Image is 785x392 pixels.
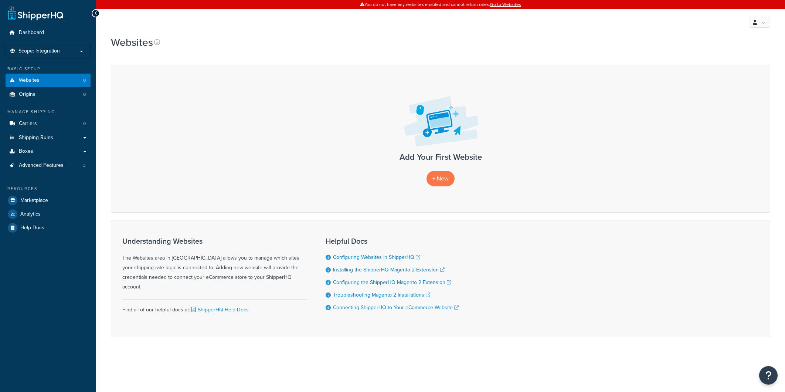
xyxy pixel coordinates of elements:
[20,197,48,204] span: Marketplace
[333,278,451,286] a: Configuring the ShipperHQ Magento 2 Extension
[427,171,455,186] a: + New
[333,304,459,311] a: Connecting ShipperHQ to Your eCommerce Website
[326,237,459,245] h3: Helpful Docs
[759,366,778,385] button: Open Resource Center
[8,6,63,20] a: ShipperHQ Home
[19,148,33,155] span: Boxes
[18,48,60,54] span: Scope: Integration
[83,162,86,169] span: 3
[6,194,91,207] a: Marketplace
[19,77,40,84] span: Websites
[6,26,91,40] a: Dashboard
[111,35,153,50] h1: Websites
[122,237,307,245] h3: Understanding Websites
[6,117,91,131] a: Carriers 0
[6,145,91,158] a: Boxes
[6,159,91,172] li: Advanced Features
[19,162,64,169] span: Advanced Features
[6,88,91,101] a: Origins 0
[83,121,86,127] span: 0
[6,74,91,87] li: Websites
[83,77,86,84] span: 0
[20,211,41,217] span: Analytics
[122,299,307,315] div: Find all of our helpful docs at:
[6,131,91,145] a: Shipping Rules
[19,30,44,36] span: Dashboard
[333,266,445,274] a: Installing the ShipperHQ Magento 2 Extension
[6,74,91,87] a: Websites 0
[6,186,91,192] div: Resources
[490,1,521,8] a: Go to Websites
[19,135,53,141] span: Shipping Rules
[6,159,91,172] a: Advanced Features 3
[122,237,307,292] div: The Websites area in [GEOGRAPHIC_DATA] allows you to manage which sites your shipping rate logic ...
[6,109,91,115] div: Manage Shipping
[333,253,420,261] a: Configuring Websites in ShipperHQ
[19,121,37,127] span: Carriers
[190,306,249,314] a: ShipperHQ Help Docs
[6,221,91,234] a: Help Docs
[6,66,91,72] div: Basic Setup
[119,153,762,162] h3: Add Your First Website
[333,291,430,299] a: Troubleshooting Magento 2 Installations
[432,174,449,183] span: + New
[20,225,44,231] span: Help Docs
[83,91,86,98] span: 0
[6,117,91,131] li: Carriers
[6,88,91,101] li: Origins
[19,91,35,98] span: Origins
[6,207,91,221] a: Analytics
